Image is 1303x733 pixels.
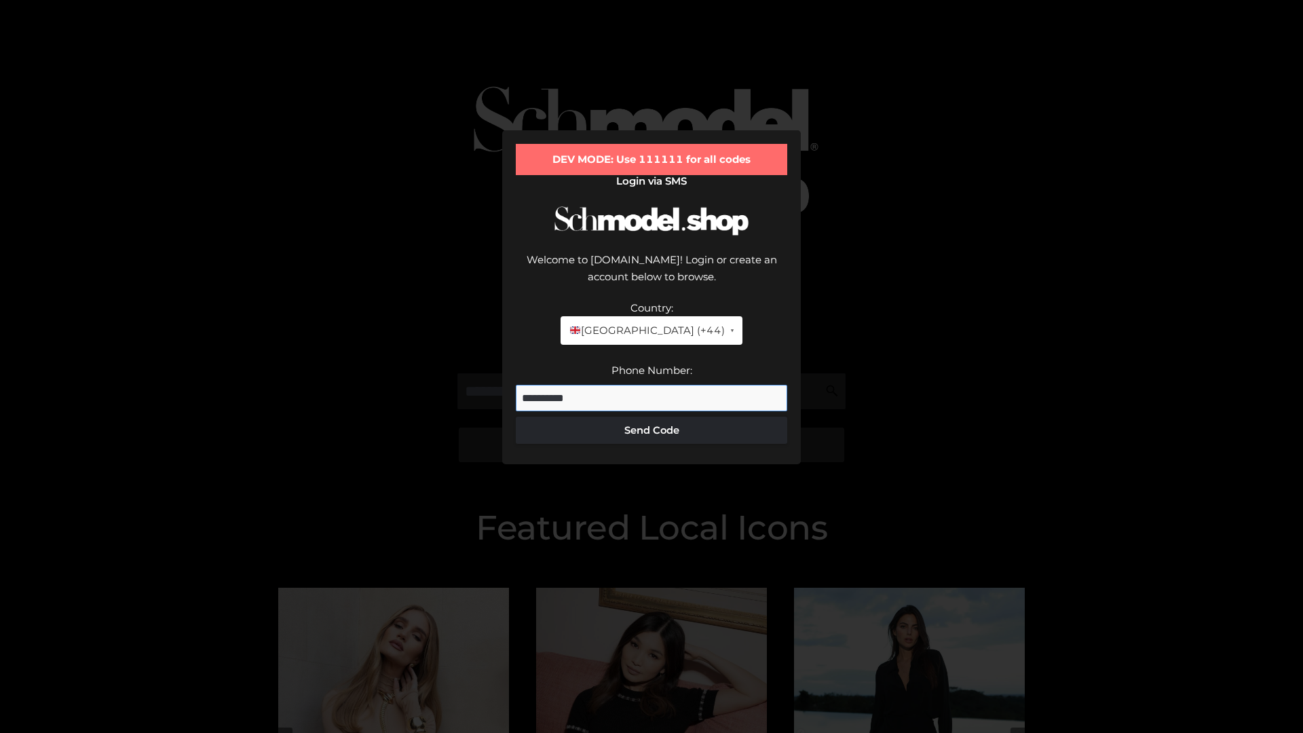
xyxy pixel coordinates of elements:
[569,322,724,339] span: [GEOGRAPHIC_DATA] (+44)
[550,194,753,248] img: Schmodel Logo
[611,364,692,377] label: Phone Number:
[630,301,673,314] label: Country:
[516,251,787,299] div: Welcome to [DOMAIN_NAME]! Login or create an account below to browse.
[516,175,787,187] h2: Login via SMS
[570,325,580,335] img: 🇬🇧
[516,144,787,175] div: DEV MODE: Use 111111 for all codes
[516,417,787,444] button: Send Code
